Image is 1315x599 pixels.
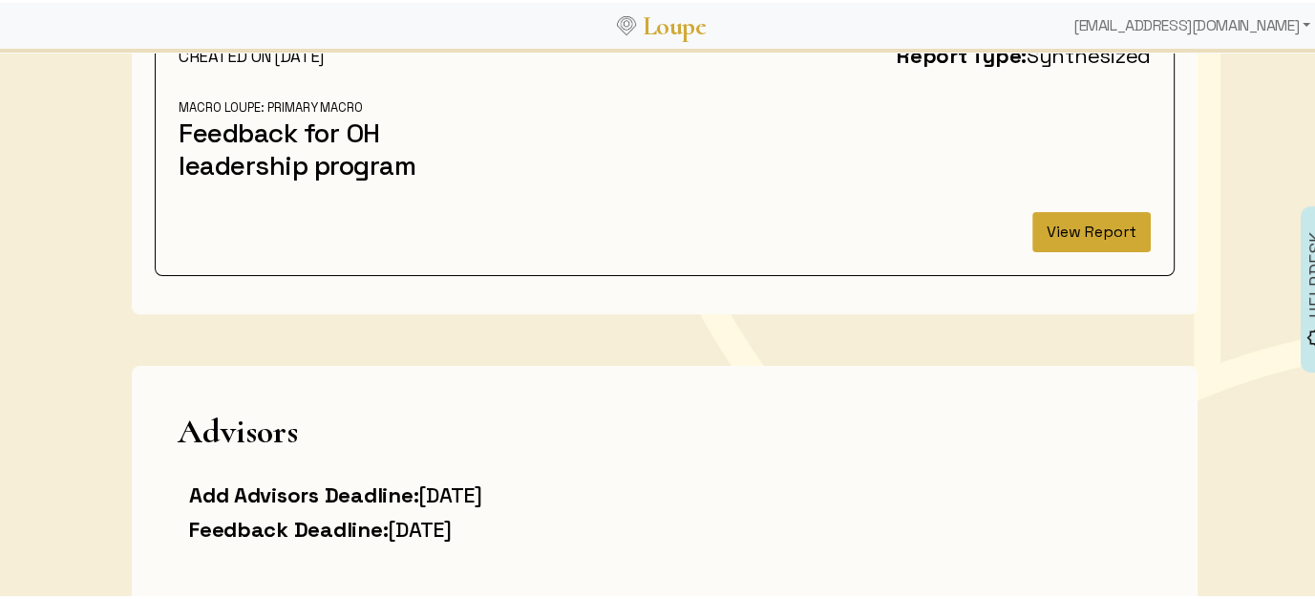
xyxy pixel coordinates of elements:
span: Report Type: [897,39,1027,66]
span: Add Advisors Deadline: [189,479,418,505]
span: CREATED ON [DATE] [179,43,324,64]
a: Loupe [636,6,712,41]
div: Macro Loupe: Primary Macro [179,96,487,114]
span: Synthesized [1027,39,1151,66]
img: Loupe Logo [617,13,636,32]
button: View Report [1032,209,1151,249]
span: Feedback Deadline: [189,513,388,540]
h3: [DATE] [189,479,653,505]
h3: [DATE] [189,513,653,540]
h2: Feedback for OH leadership program [179,114,487,179]
h1: Advisors [178,409,1152,448]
